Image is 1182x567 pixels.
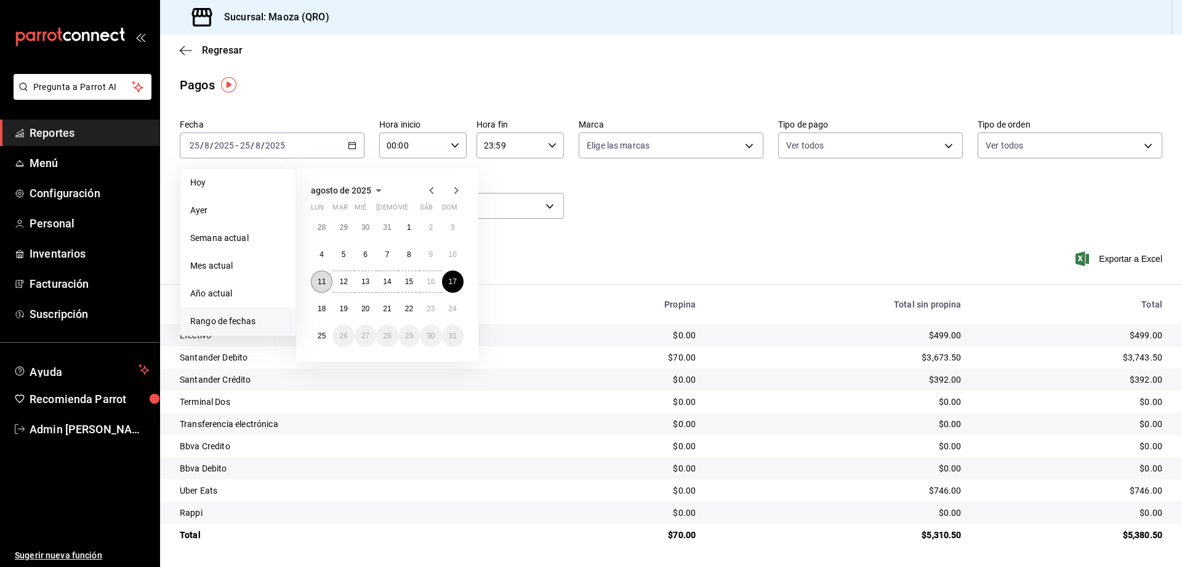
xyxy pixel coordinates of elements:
[428,223,433,232] abbr: 2 de agosto de 2025
[376,203,449,216] abbr: jueves
[332,325,354,347] button: 26 de agosto de 2025
[420,325,441,347] button: 30 de agosto de 2025
[715,440,961,452] div: $0.00
[981,418,1162,430] div: $0.00
[355,298,376,320] button: 20 de agosto de 2025
[332,243,354,266] button: 5 de agosto de 2025
[442,325,464,347] button: 31 de agosto de 2025
[442,298,464,320] button: 24 de agosto de 2025
[214,141,235,150] input: ----
[363,250,368,259] abbr: 6 de agosto de 2025
[200,141,204,150] span: /
[239,141,251,150] input: --
[981,462,1162,475] div: $0.00
[449,250,457,259] abbr: 10 de agosto de 2025
[221,77,236,92] button: Tooltip marker
[715,373,961,386] div: $392.00
[398,298,420,320] button: 22 de agosto de 2025
[981,484,1162,497] div: $746.00
[180,529,540,541] div: Total
[180,462,540,475] div: Bbva Debito
[442,271,464,293] button: 17 de agosto de 2025
[981,351,1162,364] div: $3,743.50
[981,300,1162,309] div: Total
[560,300,696,309] div: Propina
[30,362,134,377] span: Ayuda
[30,421,150,438] span: Admin [PERSON_NAME]
[180,120,364,129] label: Fecha
[311,216,332,239] button: 28 de julio de 2025
[427,304,435,313] abbr: 23 de agosto de 2025
[339,223,347,232] abbr: 29 de julio de 2025
[427,332,435,340] abbr: 30 de agosto de 2025
[383,304,391,313] abbr: 21 de agosto de 2025
[33,81,132,94] span: Pregunta a Parrot AI
[398,216,420,239] button: 1 de agosto de 2025
[190,176,286,189] span: Hoy
[715,484,961,497] div: $746.00
[202,44,243,56] span: Regresar
[405,304,413,313] abbr: 22 de agosto de 2025
[560,396,696,408] div: $0.00
[361,332,369,340] abbr: 27 de agosto de 2025
[420,243,441,266] button: 9 de agosto de 2025
[255,141,261,150] input: --
[251,141,254,150] span: /
[778,120,963,129] label: Tipo de pago
[587,139,649,152] span: Elige las marcas
[355,325,376,347] button: 27 de agosto de 2025
[180,351,540,364] div: Santander Debito
[15,549,150,562] span: Sugerir nueva función
[715,418,961,430] div: $0.00
[214,10,329,25] h3: Sucursal: Maoza (QRO)
[30,391,150,407] span: Recomienda Parrot
[715,329,961,341] div: $499.00
[1078,251,1162,266] button: Exportar a Excel
[383,332,391,340] abbr: 28 de agosto de 2025
[361,277,369,286] abbr: 13 de agosto de 2025
[30,306,150,322] span: Suscripción
[355,243,376,266] button: 6 de agosto de 2025
[560,373,696,386] div: $0.00
[376,325,398,347] button: 28 de agosto de 2025
[180,507,540,519] div: Rappi
[311,183,386,198] button: agosto de 2025
[311,186,371,195] span: agosto de 2025
[981,507,1162,519] div: $0.00
[715,300,961,309] div: Total sin propina
[180,418,540,430] div: Transferencia electrónica
[190,315,286,328] span: Rango de fechas
[383,277,391,286] abbr: 14 de agosto de 2025
[715,396,961,408] div: $0.00
[981,529,1162,541] div: $5,380.50
[311,203,324,216] abbr: lunes
[311,243,332,266] button: 4 de agosto de 2025
[398,243,420,266] button: 8 de agosto de 2025
[560,329,696,341] div: $0.00
[376,298,398,320] button: 21 de agosto de 2025
[190,232,286,245] span: Semana actual
[560,440,696,452] div: $0.00
[981,440,1162,452] div: $0.00
[14,74,151,100] button: Pregunta a Parrot AI
[339,277,347,286] abbr: 12 de agosto de 2025
[786,139,824,152] span: Ver todos
[318,332,326,340] abbr: 25 de agosto de 2025
[981,329,1162,341] div: $499.00
[9,89,151,102] a: Pregunta a Parrot AI
[332,203,347,216] abbr: martes
[318,277,326,286] abbr: 11 de agosto de 2025
[560,529,696,541] div: $70.00
[361,304,369,313] abbr: 20 de agosto de 2025
[442,243,464,266] button: 10 de agosto de 2025
[342,250,346,259] abbr: 5 de agosto de 2025
[355,271,376,293] button: 13 de agosto de 2025
[30,185,150,202] span: Configuración
[361,223,369,232] abbr: 30 de julio de 2025
[355,203,366,216] abbr: miércoles
[379,120,467,129] label: Hora inicio
[311,325,332,347] button: 25 de agosto de 2025
[442,203,457,216] abbr: domingo
[190,204,286,217] span: Ayer
[560,418,696,430] div: $0.00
